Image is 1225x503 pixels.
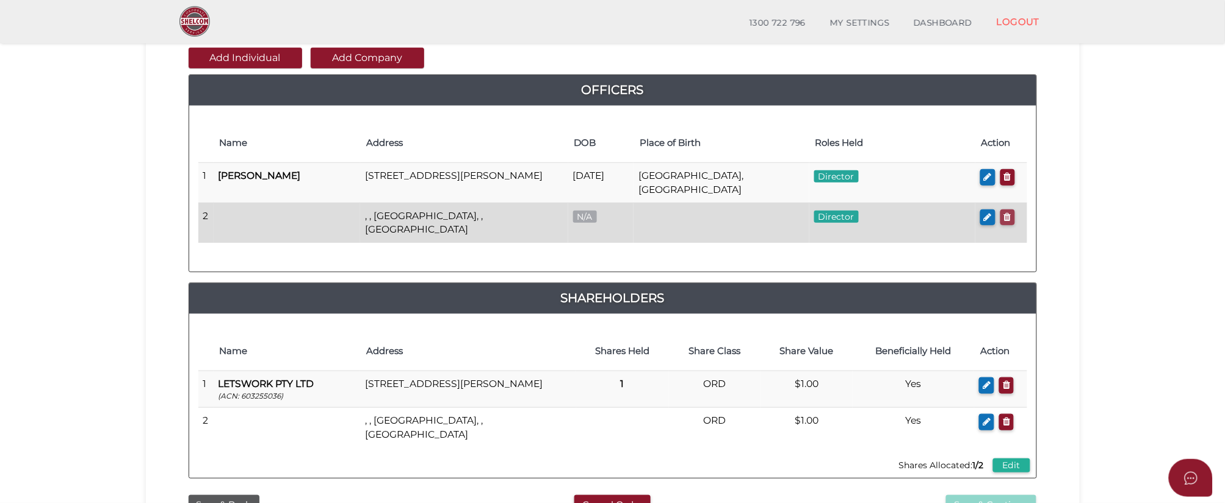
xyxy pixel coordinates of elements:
[360,163,568,203] td: [STREET_ADDRESS][PERSON_NAME]
[675,346,755,356] h4: Share Class
[311,48,424,68] button: Add Company
[985,9,1052,34] a: LOGOUT
[198,163,214,203] td: 1
[815,138,969,148] h4: Roles Held
[981,138,1021,148] h4: Action
[737,11,818,35] a: 1300 722 796
[818,11,902,35] a: MY SETTINGS
[814,170,859,183] span: Director
[669,371,761,408] td: ORD
[669,408,761,447] td: ORD
[859,346,968,356] h4: Beneficially Held
[853,371,974,408] td: Yes
[366,138,562,148] h4: Address
[993,458,1030,472] button: Edit
[814,211,859,223] span: Director
[761,371,853,408] td: $1.00
[219,170,301,181] b: [PERSON_NAME]
[568,163,634,203] td: [DATE]
[220,346,354,356] h4: Name
[574,138,627,148] h4: DOB
[896,457,987,474] span: Shares Allocated:
[1169,459,1213,497] button: Open asap
[219,378,314,389] b: LETSWORK PTY LTD
[853,408,974,447] td: Yes
[582,346,663,356] h4: Shares Held
[189,80,1036,100] a: Officers
[980,346,1021,356] h4: Action
[360,371,576,408] td: [STREET_ADDRESS][PERSON_NAME]
[902,11,985,35] a: DASHBOARD
[640,138,803,148] h4: Place of Birth
[198,408,214,447] td: 2
[219,391,355,401] p: (ACN: 603255036)
[189,48,302,68] button: Add Individual
[621,378,624,389] b: 1
[767,346,847,356] h4: Share Value
[634,163,809,203] td: [GEOGRAPHIC_DATA], [GEOGRAPHIC_DATA]
[973,460,984,471] b: 1/2
[761,408,853,447] td: $1.00
[189,288,1036,308] a: Shareholders
[360,408,576,447] td: , , [GEOGRAPHIC_DATA], , [GEOGRAPHIC_DATA]
[198,203,214,242] td: 2
[198,371,214,408] td: 1
[360,203,568,242] td: , , [GEOGRAPHIC_DATA], , [GEOGRAPHIC_DATA]
[366,346,570,356] h4: Address
[220,138,355,148] h4: Name
[573,211,597,223] span: N/A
